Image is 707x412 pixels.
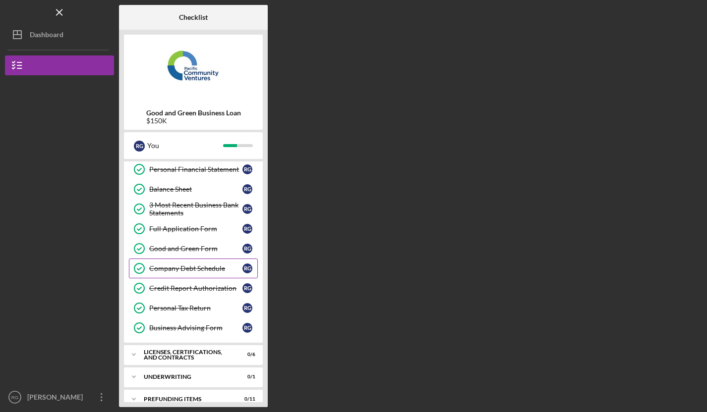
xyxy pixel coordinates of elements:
[242,184,252,194] div: R G
[237,374,255,380] div: 0 / 1
[5,25,114,45] button: Dashboard
[129,219,258,239] a: Full Application FormRG
[149,245,242,253] div: Good and Green Form
[237,352,255,358] div: 0 / 6
[144,396,231,402] div: Prefunding Items
[146,117,241,125] div: $150K
[179,13,208,21] b: Checklist
[242,244,252,254] div: R G
[129,159,258,179] a: Personal Financial StatementRG
[242,263,252,273] div: R G
[242,303,252,313] div: R G
[129,239,258,258] a: Good and Green FormRG
[30,25,63,47] div: Dashboard
[129,278,258,298] a: Credit Report AuthorizationRG
[129,179,258,199] a: Balance SheetRG
[237,396,255,402] div: 0 / 11
[144,374,231,380] div: Underwriting
[129,298,258,318] a: Personal Tax ReturnRG
[5,387,114,407] button: RG[PERSON_NAME]
[242,204,252,214] div: R G
[129,199,258,219] a: 3 Most Recent Business Bank StatementsRG
[146,109,241,117] b: Good and Green Business Loan
[149,264,242,272] div: Company Debt Schedule
[144,349,231,360] div: Licenses, Certifications, and Contracts
[149,185,242,193] div: Balance Sheet
[147,137,223,154] div: You
[242,224,252,234] div: R G
[124,40,263,99] img: Product logo
[25,387,89,410] div: [PERSON_NAME]
[149,225,242,233] div: Full Application Form
[149,284,242,292] div: Credit Report Authorization
[149,201,242,217] div: 3 Most Recent Business Bank Statements
[129,258,258,278] a: Company Debt ScheduleRG
[134,141,145,152] div: R G
[242,323,252,333] div: R G
[129,318,258,338] a: Business Advising FormRG
[149,324,242,332] div: Business Advising Form
[149,304,242,312] div: Personal Tax Return
[149,165,242,173] div: Personal Financial Statement
[11,395,18,400] text: RG
[242,283,252,293] div: R G
[242,164,252,174] div: R G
